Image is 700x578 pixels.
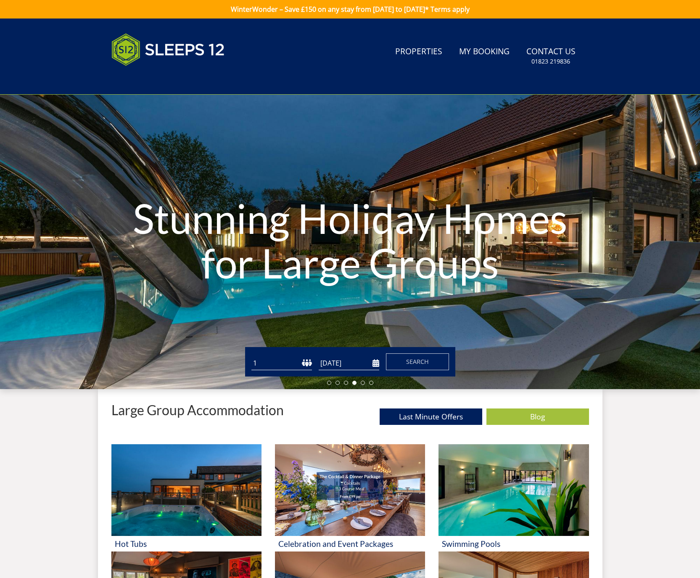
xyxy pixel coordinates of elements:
h3: Swimming Pools [442,539,585,548]
a: Last Minute Offers [380,408,482,425]
input: Arrival Date [319,356,379,370]
a: 'Celebration and Event Packages' - Large Group Accommodation Holiday Ideas Celebration and Event ... [275,444,425,551]
span: Search [406,358,429,366]
a: Contact Us01823 219836 [523,42,579,70]
a: 'Hot Tubs' - Large Group Accommodation Holiday Ideas Hot Tubs [111,444,262,551]
img: 'Celebration and Event Packages' - Large Group Accommodation Holiday Ideas [275,444,425,536]
iframe: Customer reviews powered by Trustpilot [107,76,195,83]
img: Sleeps 12 [111,29,225,71]
h3: Hot Tubs [115,539,258,548]
button: Search [386,353,449,370]
h1: Stunning Holiday Homes for Large Groups [105,179,595,302]
small: 01823 219836 [531,57,570,66]
h3: Celebration and Event Packages [278,539,422,548]
a: My Booking [456,42,513,61]
p: Large Group Accommodation [111,403,284,417]
img: 'Swimming Pools' - Large Group Accommodation Holiday Ideas [438,444,589,536]
a: Properties [392,42,446,61]
a: 'Swimming Pools' - Large Group Accommodation Holiday Ideas Swimming Pools [438,444,589,551]
a: Blog [486,408,589,425]
img: 'Hot Tubs' - Large Group Accommodation Holiday Ideas [111,444,262,536]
